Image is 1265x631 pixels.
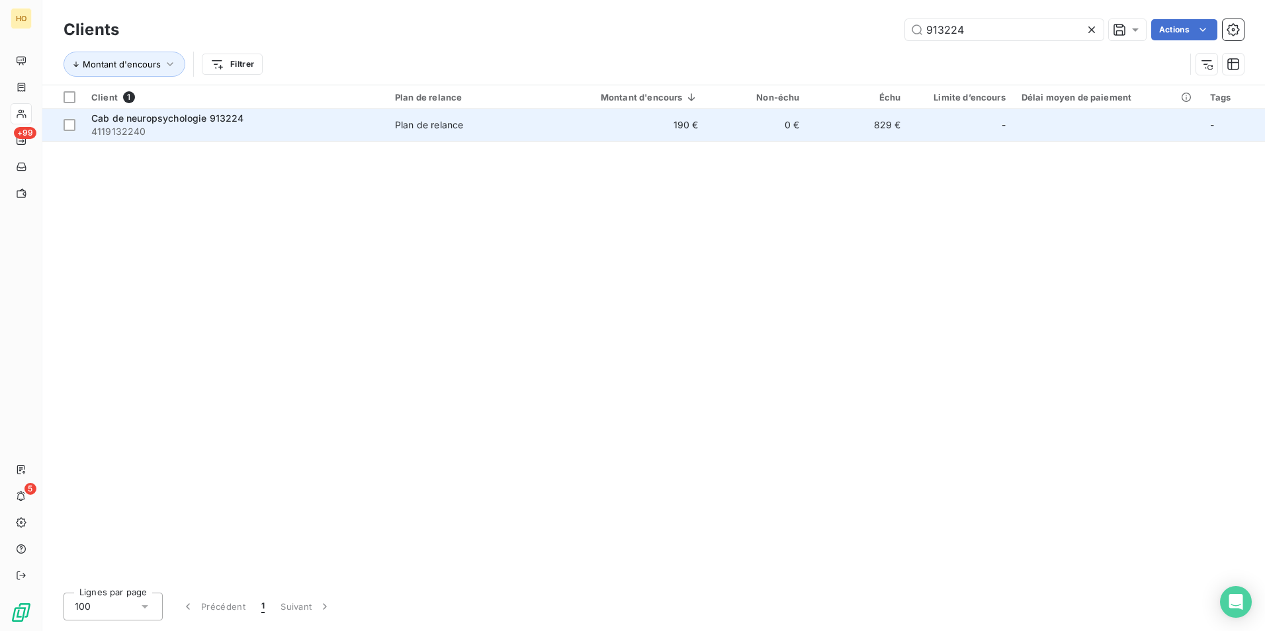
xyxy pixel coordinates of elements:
[14,127,36,139] span: +99
[11,8,32,29] div: HO
[560,92,699,103] div: Montant d'encours
[395,118,463,132] div: Plan de relance
[905,19,1104,40] input: Rechercher
[173,593,253,620] button: Précédent
[202,54,263,75] button: Filtrer
[273,593,339,620] button: Suivant
[91,112,244,124] span: Cab de neuropsychologie 913224
[1002,118,1006,132] span: -
[1210,119,1214,130] span: -
[91,92,118,103] span: Client
[1220,586,1252,618] div: Open Intercom Messenger
[91,125,379,138] span: 4119132240
[714,92,799,103] div: Non-échu
[916,92,1005,103] div: Limite d’encours
[24,483,36,495] span: 5
[807,109,908,141] td: 829 €
[395,92,544,103] div: Plan de relance
[1151,19,1217,40] button: Actions
[1022,92,1194,103] div: Délai moyen de paiement
[11,602,32,623] img: Logo LeanPay
[706,109,807,141] td: 0 €
[815,92,900,103] div: Échu
[75,600,91,613] span: 100
[552,109,707,141] td: 190 €
[261,600,265,613] span: 1
[253,593,273,620] button: 1
[123,91,135,103] span: 1
[1210,92,1257,103] div: Tags
[83,59,161,69] span: Montant d'encours
[64,52,185,77] button: Montant d'encours
[64,18,119,42] h3: Clients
